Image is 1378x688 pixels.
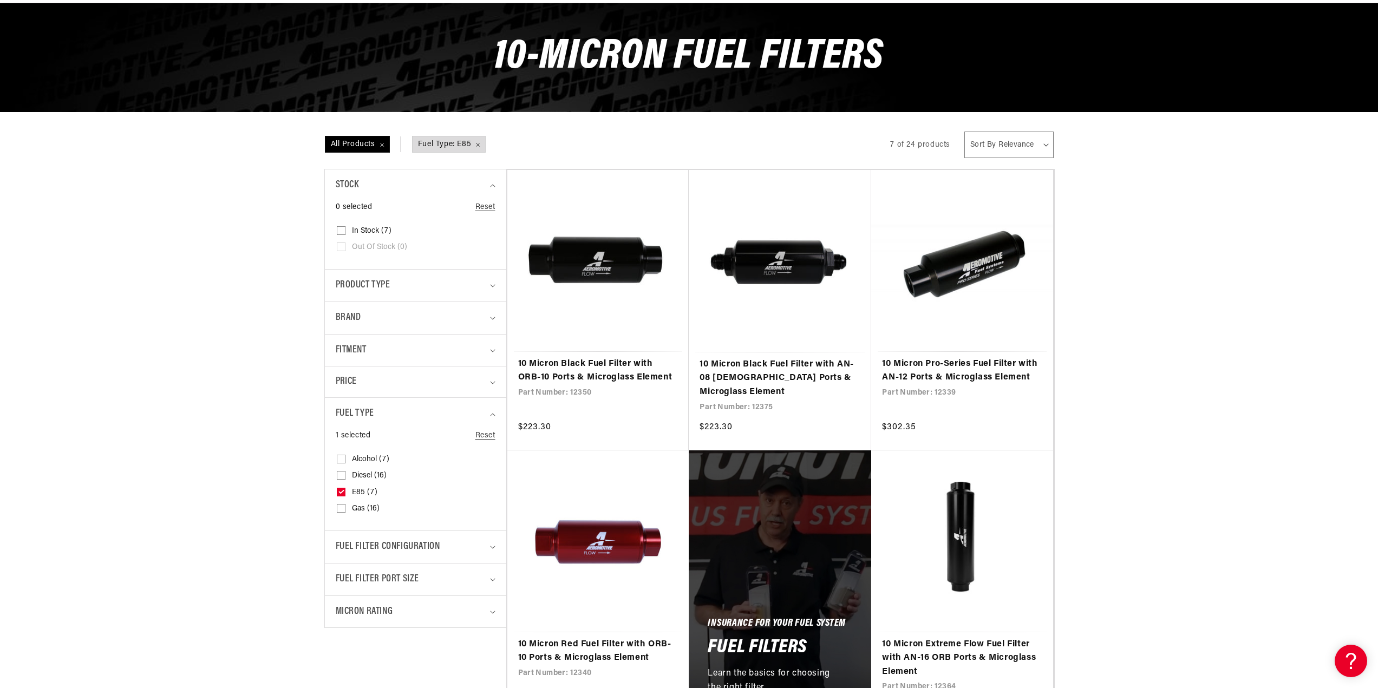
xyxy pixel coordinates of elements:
[336,531,495,563] summary: Fuel Filter Configuration (0 selected)
[336,169,495,201] summary: Stock (0 selected)
[882,638,1042,679] a: 10 Micron Extreme Flow Fuel Filter with AN-16 ORB Ports & Microglass Element
[352,471,387,481] span: Diesel (16)
[336,375,357,389] span: Price
[336,278,390,293] span: Product type
[336,596,495,628] summary: Micron Rating (0 selected)
[336,270,495,302] summary: Product type (0 selected)
[336,539,440,555] span: Fuel Filter Configuration
[324,136,412,153] a: All Products
[336,178,359,193] span: Stock
[336,572,420,587] span: Fuel Filter Port Size
[412,136,486,153] a: Fuel Type: E85
[352,504,380,514] span: Gas (16)
[336,201,373,213] span: 0 selected
[336,335,495,366] summary: Fitment (0 selected)
[494,36,884,78] span: 10-Micron Fuel Filters
[336,398,495,430] summary: Fuel Type (1 selected)
[708,620,846,628] h5: Insurance For Your Fuel System
[882,357,1042,385] a: 10 Micron Pro-Series Fuel Filter with AN-12 Ports & Microglass Element
[475,430,495,442] a: Reset
[700,358,860,399] a: 10 Micron Black Fuel Filter with AN-08 [DEMOGRAPHIC_DATA] Ports & Microglass Element
[336,406,374,422] span: Fuel Type
[518,638,678,665] a: 10 Micron Red Fuel Filter with ORB-10 Ports & Microglass Element
[352,488,377,497] span: E85 (7)
[325,136,389,153] span: All Products
[336,366,495,397] summary: Price
[336,604,393,620] span: Micron Rating
[336,430,371,442] span: 1 selected
[518,357,678,385] a: 10 Micron Black Fuel Filter with ORB-10 Ports & Microglass Element
[336,302,495,334] summary: Brand (0 selected)
[475,201,495,213] a: Reset
[336,310,361,326] span: Brand
[336,343,367,358] span: Fitment
[708,639,807,657] h2: Fuel Filters
[413,136,485,153] span: Fuel Type: E85
[352,455,389,464] span: Alcohol (7)
[352,226,391,236] span: In stock (7)
[352,243,407,252] span: Out of stock (0)
[336,563,495,595] summary: Fuel Filter Port Size (0 selected)
[890,141,950,149] span: 7 of 24 products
